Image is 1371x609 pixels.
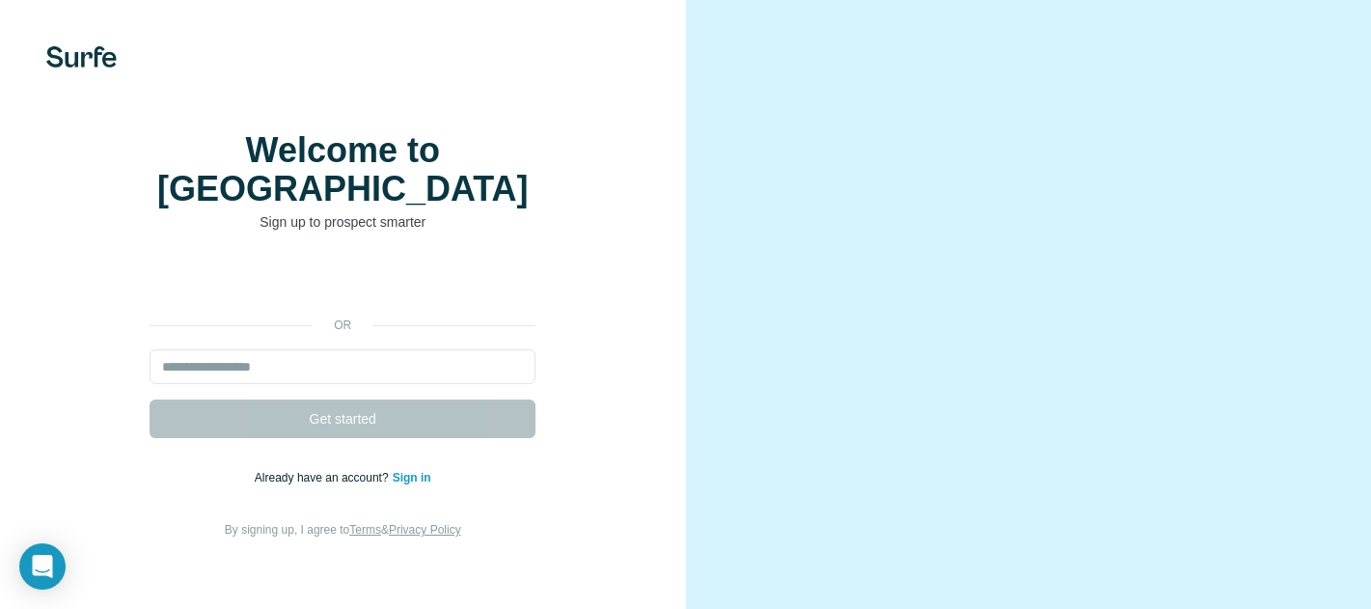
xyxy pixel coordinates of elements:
p: or [312,317,373,334]
div: Open Intercom Messenger [19,543,66,590]
img: Surfe's logo [46,46,117,68]
iframe: Sign in with Google Button [140,261,545,303]
a: Privacy Policy [389,523,461,537]
h1: Welcome to [GEOGRAPHIC_DATA] [150,131,535,208]
span: Already have an account? [255,471,393,484]
a: Terms [349,523,381,537]
a: Sign in [393,471,431,484]
span: By signing up, I agree to & [225,523,461,537]
p: Sign up to prospect smarter [150,212,535,232]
